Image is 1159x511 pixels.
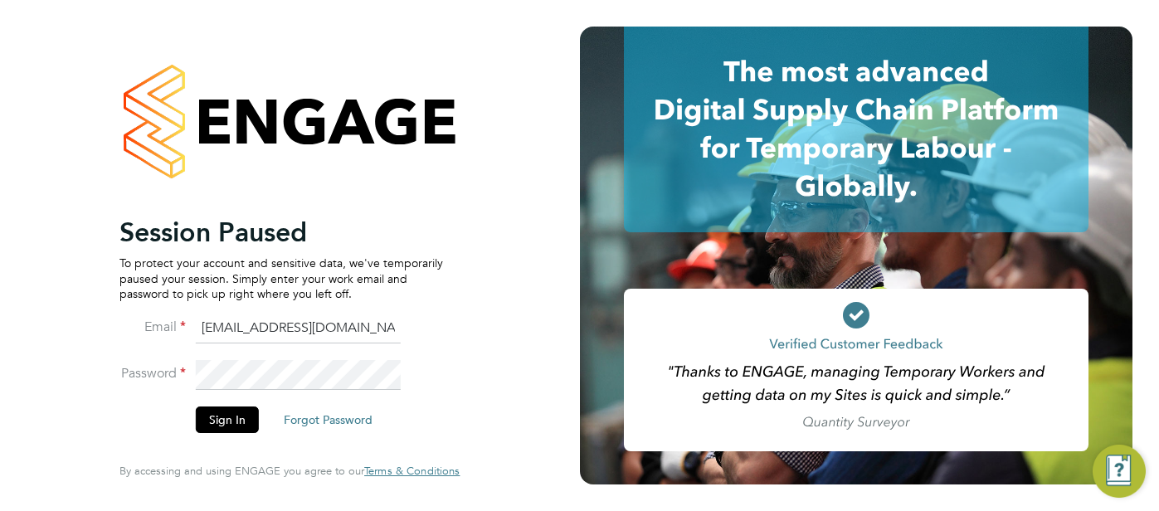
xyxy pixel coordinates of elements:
[196,314,401,343] input: Enter your work email...
[364,465,460,478] a: Terms & Conditions
[270,406,386,433] button: Forgot Password
[119,216,443,249] h2: Session Paused
[196,406,259,433] button: Sign In
[119,319,186,336] label: Email
[119,255,443,301] p: To protect your account and sensitive data, we've temporarily paused your session. Simply enter y...
[119,365,186,382] label: Password
[119,464,460,478] span: By accessing and using ENGAGE you agree to our
[1093,445,1146,498] button: Engage Resource Center
[364,464,460,478] span: Terms & Conditions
